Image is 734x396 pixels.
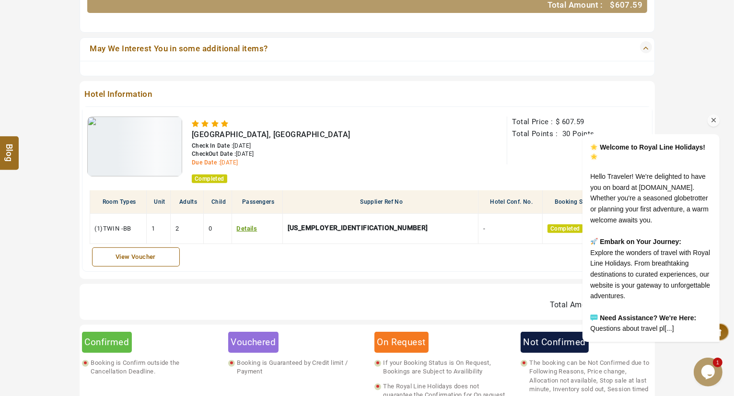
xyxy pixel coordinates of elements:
[512,117,553,126] span: Total Price :
[521,332,589,352] div: Not Confirmed
[95,225,131,232] span: (1)TWIN -BB
[237,225,257,232] a: Details
[550,300,603,309] span: Total Amount::
[192,175,227,183] span: Completed
[232,190,282,214] th: Passengers
[97,253,175,262] div: View Voucher
[236,151,254,157] span: [DATE]
[92,247,180,267] a: View Voucher
[512,129,558,138] span: Total Points :
[288,221,433,236] div: [US_EMPLOYER_IDENTIFICATION_NUMBER]
[548,224,583,233] span: Completed
[87,43,591,56] a: May We Interest You in some additional items?
[374,332,429,352] div: On Request
[192,151,236,157] span: CheckOut Date :
[171,190,203,214] th: Adults
[220,159,238,166] span: [DATE]
[694,358,724,386] iframe: chat widget
[192,142,233,149] span: Check In Date :
[90,190,146,214] th: Room Types
[146,190,171,214] th: Unit
[552,37,724,353] iframe: chat widget
[192,159,220,166] span: Due Date :
[151,225,155,232] span: 1
[209,225,212,232] span: 0
[203,190,232,214] th: Child
[282,190,478,214] th: Supplier Ref No
[3,144,16,152] span: Blog
[543,190,607,214] th: Booking Status
[82,332,132,352] div: Confirmed
[89,359,214,376] span: Booking is Confirm outside the Cancellation Deadline.
[483,225,485,232] span: -
[192,130,350,139] span: [GEOGRAPHIC_DATA], [GEOGRAPHIC_DATA]
[175,225,179,232] span: 2
[478,190,542,214] th: Hotel Conf. No.
[381,359,506,376] span: If your Booking Status is On Request, Bookings are Subject to Availibility
[87,116,183,176] img: 1-ThumbNail.jpg
[233,142,251,149] span: [DATE]
[235,359,360,376] span: Booking is Guaranteed by Credit limit / Payment
[228,332,279,352] div: Vouchered
[82,88,595,102] span: Hotel Information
